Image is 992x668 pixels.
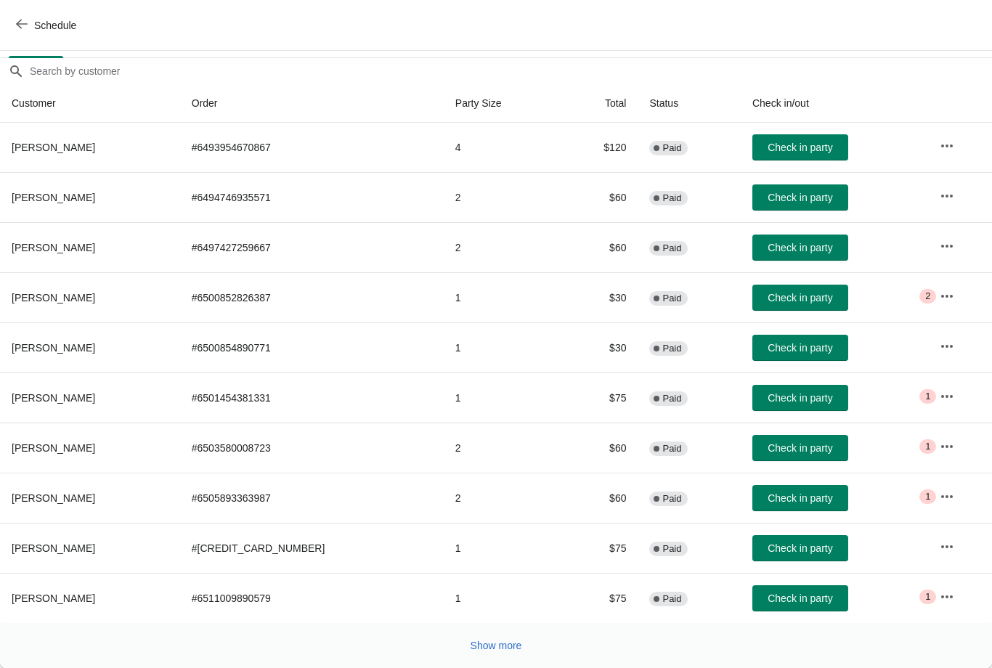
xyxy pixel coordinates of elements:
[471,640,522,651] span: Show more
[444,372,561,423] td: 1
[768,392,832,404] span: Check in party
[768,442,832,454] span: Check in party
[638,84,740,123] th: Status
[444,573,561,623] td: 1
[662,192,681,204] span: Paid
[662,293,681,304] span: Paid
[662,393,681,404] span: Paid
[561,423,638,473] td: $60
[444,322,561,372] td: 1
[12,342,95,354] span: [PERSON_NAME]
[12,492,95,504] span: [PERSON_NAME]
[925,591,930,603] span: 1
[444,272,561,322] td: 1
[180,473,444,523] td: # 6505893363987
[561,573,638,623] td: $75
[444,123,561,172] td: 4
[662,543,681,555] span: Paid
[662,243,681,254] span: Paid
[768,492,832,504] span: Check in party
[925,491,930,502] span: 1
[662,493,681,505] span: Paid
[444,523,561,573] td: 1
[561,123,638,172] td: $120
[444,172,561,222] td: 2
[12,392,95,404] span: [PERSON_NAME]
[752,385,848,411] button: Check in party
[752,335,848,361] button: Check in party
[180,573,444,623] td: # 6511009890579
[12,142,95,153] span: [PERSON_NAME]
[662,343,681,354] span: Paid
[180,123,444,172] td: # 6493954670867
[768,242,832,253] span: Check in party
[752,585,848,611] button: Check in party
[662,142,681,154] span: Paid
[444,84,561,123] th: Party Size
[741,84,928,123] th: Check in/out
[752,435,848,461] button: Check in party
[662,443,681,455] span: Paid
[12,242,95,253] span: [PERSON_NAME]
[662,593,681,605] span: Paid
[752,134,848,160] button: Check in party
[768,342,832,354] span: Check in party
[465,632,528,659] button: Show more
[444,222,561,272] td: 2
[12,292,95,304] span: [PERSON_NAME]
[34,20,76,31] span: Schedule
[180,222,444,272] td: # 6497427259667
[925,290,930,302] span: 2
[752,285,848,311] button: Check in party
[925,441,930,452] span: 1
[561,272,638,322] td: $30
[561,222,638,272] td: $60
[752,485,848,511] button: Check in party
[180,423,444,473] td: # 6503580008723
[768,292,832,304] span: Check in party
[12,192,95,203] span: [PERSON_NAME]
[444,423,561,473] td: 2
[752,535,848,561] button: Check in party
[561,84,638,123] th: Total
[12,542,95,554] span: [PERSON_NAME]
[768,192,832,203] span: Check in party
[29,58,992,84] input: Search by customer
[561,523,638,573] td: $75
[768,542,832,554] span: Check in party
[180,172,444,222] td: # 6494746935571
[925,391,930,402] span: 1
[180,372,444,423] td: # 6501454381331
[752,184,848,211] button: Check in party
[180,523,444,573] td: # [CREDIT_CARD_NUMBER]
[561,172,638,222] td: $60
[752,235,848,261] button: Check in party
[180,322,444,372] td: # 6500854890771
[561,473,638,523] td: $60
[561,372,638,423] td: $75
[7,12,88,38] button: Schedule
[12,592,95,604] span: [PERSON_NAME]
[768,142,832,153] span: Check in party
[180,272,444,322] td: # 6500852826387
[12,442,95,454] span: [PERSON_NAME]
[768,592,832,604] span: Check in party
[561,322,638,372] td: $30
[444,473,561,523] td: 2
[180,84,444,123] th: Order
